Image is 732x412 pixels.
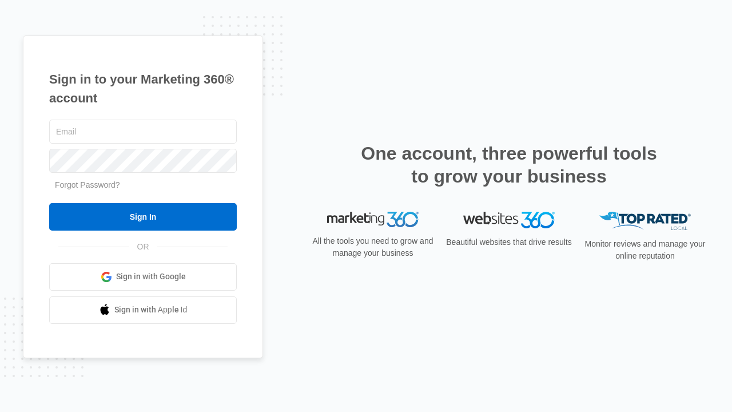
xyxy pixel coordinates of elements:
[327,212,419,228] img: Marketing 360
[599,212,691,231] img: Top Rated Local
[357,142,661,188] h2: One account, three powerful tools to grow your business
[445,236,573,248] p: Beautiful websites that drive results
[49,120,237,144] input: Email
[129,241,157,253] span: OR
[49,263,237,291] a: Sign in with Google
[309,235,437,259] p: All the tools you need to grow and manage your business
[114,304,188,316] span: Sign in with Apple Id
[49,70,237,108] h1: Sign in to your Marketing 360® account
[49,203,237,231] input: Sign In
[49,296,237,324] a: Sign in with Apple Id
[55,180,120,189] a: Forgot Password?
[463,212,555,228] img: Websites 360
[581,238,709,262] p: Monitor reviews and manage your online reputation
[116,271,186,283] span: Sign in with Google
